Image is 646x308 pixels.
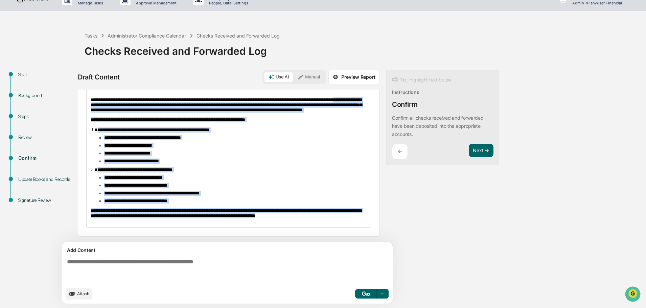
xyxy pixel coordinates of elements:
div: Tip: Highlight text below [392,76,452,84]
a: 🖐️Preclearance [4,82,46,95]
button: Go [355,289,377,299]
div: Confirm [18,155,74,162]
div: 🗄️ [49,86,54,91]
a: 🗄️Attestations [46,82,87,95]
p: Confirm all checks received and forwarded have been deposited into the appropriate accounts. [392,115,484,137]
a: 🔎Data Lookup [4,95,45,108]
iframe: Open customer support [624,286,643,304]
span: Attach [77,291,89,296]
div: Add Content [66,246,389,254]
span: Pylon [67,115,82,120]
div: We're available if you need us! [23,58,86,64]
img: 1746055101610-c473b297-6a78-478c-a979-82029cc54cd1 [7,52,19,64]
div: Steps [18,113,74,120]
p: Admin • PlanWiser Financial [567,1,622,5]
span: Attestations [56,85,84,92]
div: 🖐️ [7,86,12,91]
button: Use AI [264,72,293,82]
p: People, Data, Settings [204,1,252,5]
button: Start new chat [115,54,123,62]
div: Start new chat [23,52,111,58]
div: Update Books and Records [18,176,74,183]
div: Checks Received and Forwarded Log [197,33,280,39]
span: Preclearance [14,85,44,92]
button: Next ➔ [469,144,493,158]
div: Background [18,92,74,99]
div: Checks Received and Forwarded Log [85,40,643,57]
p: Approval Management [131,1,180,5]
p: Manage Tasks [72,1,107,5]
div: Confirm [392,100,417,109]
div: Draft Content [78,73,120,81]
p: How can we help? [7,14,123,25]
span: Data Lookup [14,98,43,105]
div: 🔎 [7,99,12,104]
div: Administrator Compliance Calendar [108,33,186,39]
a: Powered byPylon [48,114,82,120]
div: Start [18,71,74,78]
div: Instructions [392,89,419,95]
div: Tasks [85,33,97,39]
img: Go [362,291,370,296]
div: Signature Review [18,197,74,204]
button: upload document [66,288,92,300]
div: Review [18,134,74,141]
button: Preview Report [328,70,379,84]
p: ← [398,148,402,155]
button: Manual [294,72,324,82]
